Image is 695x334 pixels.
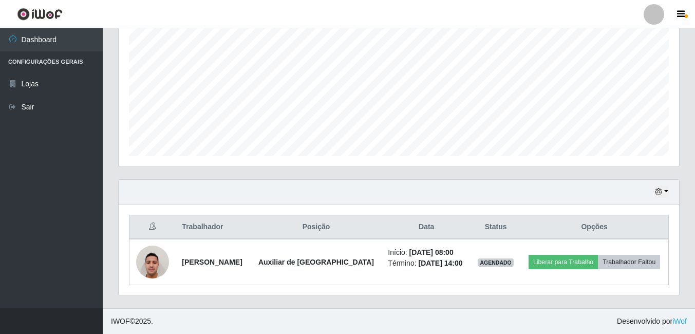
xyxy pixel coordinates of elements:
strong: [PERSON_NAME] [182,258,242,266]
th: Status [471,215,520,239]
span: Desenvolvido por [617,316,687,327]
img: 1749045235898.jpeg [136,240,169,284]
img: CoreUI Logo [17,8,63,21]
a: iWof [672,317,687,325]
time: [DATE] 08:00 [409,248,454,256]
time: [DATE] 14:00 [418,259,462,267]
span: © 2025 . [111,316,153,327]
th: Data [382,215,471,239]
th: Trabalhador [176,215,250,239]
th: Opções [520,215,668,239]
span: IWOF [111,317,130,325]
li: Término: [388,258,465,269]
button: Liberar para Trabalho [529,255,598,269]
button: Trabalhador Faltou [598,255,660,269]
span: AGENDADO [478,258,514,267]
th: Posição [251,215,382,239]
strong: Auxiliar de [GEOGRAPHIC_DATA] [258,258,374,266]
li: Início: [388,247,465,258]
